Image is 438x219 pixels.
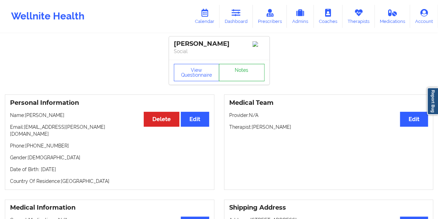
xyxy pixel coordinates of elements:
[10,99,209,107] h3: Personal Information
[375,5,410,28] a: Medications
[181,112,209,127] button: Edit
[10,142,209,149] p: Phone: [PHONE_NUMBER]
[144,112,179,127] button: Delete
[10,112,209,119] p: Name: [PERSON_NAME]
[10,166,209,173] p: Date of Birth: [DATE]
[427,87,438,115] a: Report Bug
[229,99,428,107] h3: Medical Team
[219,64,265,81] a: Notes
[342,5,375,28] a: Therapists
[10,124,209,137] p: Email: [EMAIL_ADDRESS][PERSON_NAME][DOMAIN_NAME]
[410,5,438,28] a: Account
[220,5,253,28] a: Dashboard
[10,154,209,161] p: Gender: [DEMOGRAPHIC_DATA]
[174,40,265,48] div: [PERSON_NAME]
[253,5,287,28] a: Prescribers
[400,112,428,127] button: Edit
[252,41,265,47] img: Image%2Fplaceholer-image.png
[174,48,265,55] p: Social
[10,204,209,212] h3: Medical Information
[314,5,342,28] a: Coaches
[190,5,220,28] a: Calendar
[174,64,220,81] button: View Questionnaire
[229,124,428,130] p: Therapist: [PERSON_NAME]
[287,5,314,28] a: Admins
[229,204,428,212] h3: Shipping Address
[10,178,209,185] p: Country Of Residence: [GEOGRAPHIC_DATA]
[229,112,428,119] p: Provider: N/A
